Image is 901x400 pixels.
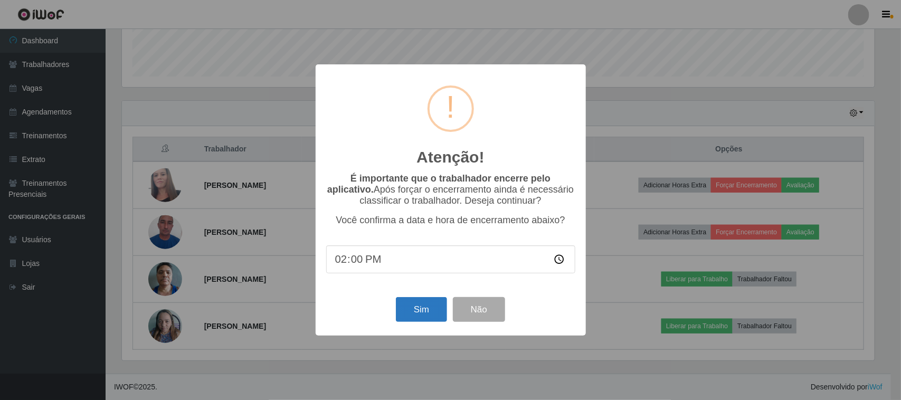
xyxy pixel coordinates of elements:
h2: Atenção! [416,148,484,167]
button: Não [453,297,505,322]
button: Sim [396,297,447,322]
p: Você confirma a data e hora de encerramento abaixo? [326,215,575,226]
b: É importante que o trabalhador encerre pelo aplicativo. [327,173,551,195]
p: Após forçar o encerramento ainda é necessário classificar o trabalhador. Deseja continuar? [326,173,575,206]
